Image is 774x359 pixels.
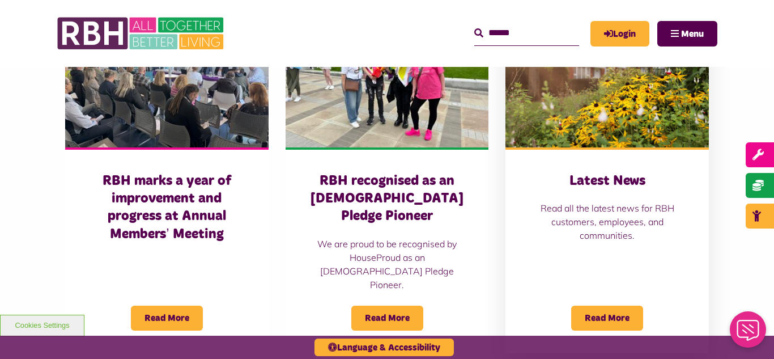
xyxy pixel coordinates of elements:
h3: Latest News [528,172,686,190]
a: MyRBH [590,21,649,47]
img: RBH [57,11,227,56]
span: Menu [681,29,704,39]
button: Language & Accessibility [314,339,454,356]
a: Latest News Read all the latest news for RBH customers, employees, and communities. Read More [505,20,709,353]
a: RBH marks a year of improvement and progress at Annual Members’ Meeting Read More [65,20,269,353]
input: Search [474,21,579,45]
p: Read all the latest news for RBH customers, employees, and communities. [528,201,686,242]
h3: RBH recognised as an [DEMOGRAPHIC_DATA] Pledge Pioneer [308,172,466,226]
a: RBH recognised as an [DEMOGRAPHIC_DATA] Pledge Pioneer We are proud to be recognised by HouseProu... [286,20,489,353]
h3: RBH marks a year of improvement and progress at Annual Members’ Meeting [88,172,246,243]
img: SAZ MEDIA RBH HOUSING4 [505,20,709,147]
iframe: Netcall Web Assistant for live chat [723,308,774,359]
img: RBH customers and colleagues at the Rochdale Pride event outside the town hall [286,20,489,147]
p: We are proud to be recognised by HouseProud as an [DEMOGRAPHIC_DATA] Pledge Pioneer. [308,237,466,292]
span: Read More [131,306,203,331]
img: Board Meeting [65,20,269,147]
span: Read More [571,306,643,331]
span: Read More [351,306,423,331]
button: Navigation [657,21,717,47]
